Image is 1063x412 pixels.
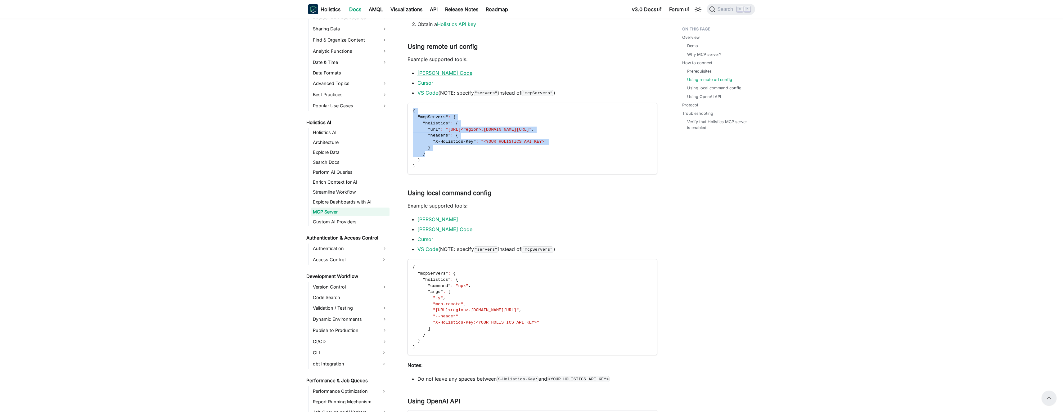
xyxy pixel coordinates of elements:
[443,289,445,294] span: :
[463,302,466,307] span: ,
[687,68,712,74] a: Prerequisites
[311,325,390,335] a: Publish to Production
[474,246,498,253] code: "servers"
[443,296,445,300] span: ,
[417,375,657,383] li: Do not leave any spaces between and
[304,376,390,385] a: Performance & Job Queues
[378,348,390,358] button: Expand sidebar category 'CLI'
[423,151,425,156] span: }
[311,282,390,292] a: Version Control
[428,289,443,294] span: "args"
[418,115,448,119] span: "mcpServers"
[304,234,390,242] a: Authentication & Access Control
[417,216,458,222] a: [PERSON_NAME]
[417,90,438,96] a: VS Code
[433,302,463,307] span: "mcp-remote"
[311,78,390,88] a: Advanced Topics
[456,277,458,282] span: {
[304,118,390,127] a: Holistics AI
[426,4,441,14] a: API
[413,109,415,113] span: {
[521,246,553,253] code: "mcpServers"
[311,90,390,100] a: Best Practices
[387,4,426,14] a: Visualizations
[458,314,461,319] span: ,
[482,4,512,14] a: Roadmap
[423,332,425,337] span: }
[423,121,451,126] span: "holistics"
[311,178,390,186] a: Enrich Context for AI
[451,133,453,138] span: :
[417,70,472,76] a: [PERSON_NAME] Code
[311,128,390,137] a: Holistics AI
[417,246,438,252] a: VS Code
[311,303,390,313] a: Validation / Testing
[321,6,340,13] b: Holistics
[408,56,657,63] p: Example supported tools:
[453,271,456,276] span: {
[311,244,390,253] a: Authentication
[423,277,451,282] span: "holistics"
[428,127,440,132] span: "url"
[311,69,390,77] a: Data Formats
[519,308,521,312] span: ,
[378,359,390,369] button: Expand sidebar category 'dbt Integration'
[417,80,433,86] a: Cursor
[311,57,390,67] a: Date & Time
[628,4,665,14] a: v3.0 Docs
[413,265,415,270] span: {
[311,293,390,302] a: Code Search
[311,24,390,34] a: Sharing Data
[311,255,378,265] a: Access Control
[682,34,700,40] a: Overview
[418,338,420,343] span: }
[417,245,657,253] li: (NOTE: specify instead of )
[468,284,471,288] span: ,
[433,314,458,319] span: "--header"
[311,35,390,45] a: Find & Organize Content
[456,133,458,138] span: {
[311,46,390,56] a: Analytic Functions
[453,115,456,119] span: {
[417,226,472,232] a: [PERSON_NAME] Code
[417,236,433,242] a: Cursor
[308,4,318,14] img: Holistics
[408,202,657,209] p: Example supported tools:
[428,326,430,331] span: ]
[311,359,378,369] a: dbt Integration
[737,6,743,12] kbd: ⌘
[474,90,498,96] code: "servers"
[446,127,532,132] span: "[URL]<region>.[DOMAIN_NAME][URL]"
[481,139,547,144] span: "<YOUR_HOLISTICS_API_KEY>"
[687,85,741,91] a: Using local command config
[1042,391,1056,405] button: Scroll back to top
[456,121,458,126] span: {
[311,208,390,216] a: MCP Server
[311,337,390,347] a: CI/CD
[408,361,657,369] p: :
[687,94,721,100] a: Using OpenAI API
[378,386,390,396] button: Expand sidebar category 'Performance Optimization'
[437,21,476,27] a: Holistics API key
[418,271,448,276] span: "mcpServers"
[440,127,443,132] span: :
[451,277,453,282] span: :
[451,121,453,126] span: :
[441,4,482,14] a: Release Notes
[428,284,450,288] span: "command"
[433,308,519,312] span: "[URL]<region>.[DOMAIN_NAME][URL]"
[532,127,534,132] span: ,
[682,110,713,116] a: Troubleshooting
[456,284,468,288] span: "npx"
[448,115,451,119] span: :
[497,376,539,382] code: X-Holistics-Key:
[311,188,390,196] a: Streamline Workflow
[378,255,390,265] button: Expand sidebar category 'Access Control'
[311,138,390,147] a: Architecture
[682,60,712,66] a: How to connect
[311,397,390,406] a: Report Running Mechanism
[408,362,421,368] strong: Notes
[433,320,539,325] span: "X-Holistics-Key:<YOUR_HOLISTICS_API_KEY>"
[687,77,732,83] a: Using remote url config
[417,89,657,96] li: (NOTE: specify instead of )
